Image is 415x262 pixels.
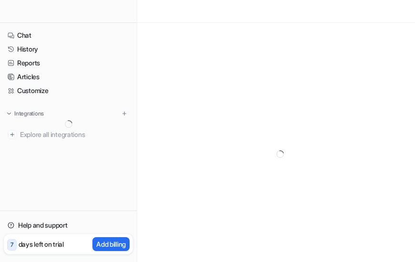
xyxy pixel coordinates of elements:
button: Add billing [92,237,130,251]
p: days left on trial [19,239,64,249]
a: Articles [4,70,133,84]
a: History [4,42,133,56]
a: Explore all integrations [4,128,133,141]
a: Chat [4,29,133,42]
img: menu_add.svg [121,110,128,117]
p: Add billing [96,239,126,249]
img: expand menu [6,110,12,117]
button: Integrations [4,109,47,118]
a: Reports [4,56,133,70]
span: Explore all integrations [20,127,129,142]
p: 7 [10,241,13,249]
a: Help and support [4,219,133,232]
a: Customize [4,84,133,97]
p: Integrations [14,110,44,117]
img: explore all integrations [8,130,17,139]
